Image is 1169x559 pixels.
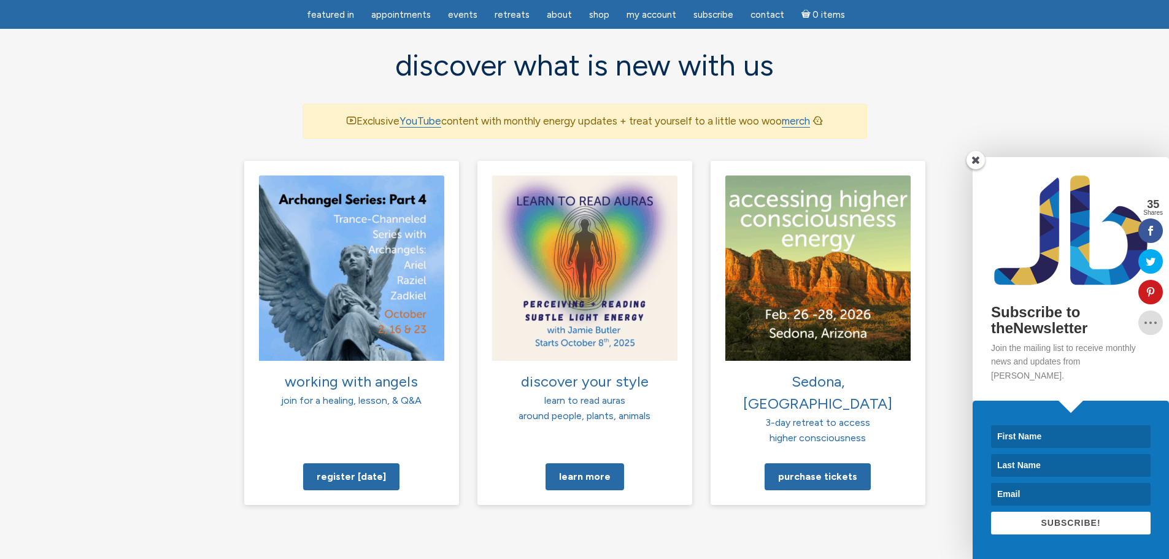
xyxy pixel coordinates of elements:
p: Join the mailing list to receive monthly news and updates from [PERSON_NAME]. [991,341,1151,382]
span: About [547,9,572,20]
span: discover your style [521,372,649,390]
input: Last Name [991,454,1151,477]
span: Shares [1143,210,1163,216]
span: Events [448,9,477,20]
a: Subscribe [686,3,741,27]
span: 0 items [812,10,845,20]
input: Email [991,483,1151,506]
a: Register [DATE] [303,463,399,490]
span: higher consciousness [770,432,866,444]
span: SUBSCRIBE! [1041,518,1100,528]
a: Retreats [487,3,537,27]
a: YouTube [399,115,441,128]
span: join for a healing, lesson, & Q&A [281,395,422,406]
input: First Name [991,425,1151,448]
a: About [539,3,579,27]
a: Contact [743,3,792,27]
a: Events [441,3,485,27]
a: Cart0 items [794,2,853,27]
span: featured in [307,9,354,20]
span: learn to read auras [544,395,625,406]
a: My Account [619,3,684,27]
a: featured in [299,3,361,27]
span: working with angels [285,372,418,390]
span: My Account [627,9,676,20]
span: Contact [750,9,784,20]
span: Subscribe [693,9,733,20]
span: Sedona, [GEOGRAPHIC_DATA] [743,372,892,412]
a: Appointments [364,3,438,27]
button: SUBSCRIBE! [991,512,1151,534]
span: Appointments [371,9,431,20]
h2: Subscribe to theNewsletter [991,304,1151,337]
h2: discover what is new with us [303,49,867,82]
i: Cart [801,9,813,20]
a: Learn more [546,463,624,490]
span: 35 [1143,199,1163,210]
div: Exclusive content with monthly energy updates + treat yourself to a little woo woo [303,104,867,139]
a: Shop [582,3,617,27]
span: 3-day retreat to access [765,417,870,428]
a: merch [782,115,810,128]
a: Purchase tickets [765,463,871,490]
span: around people, plants, animals [519,410,650,422]
span: Shop [589,9,609,20]
span: Retreats [495,9,530,20]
